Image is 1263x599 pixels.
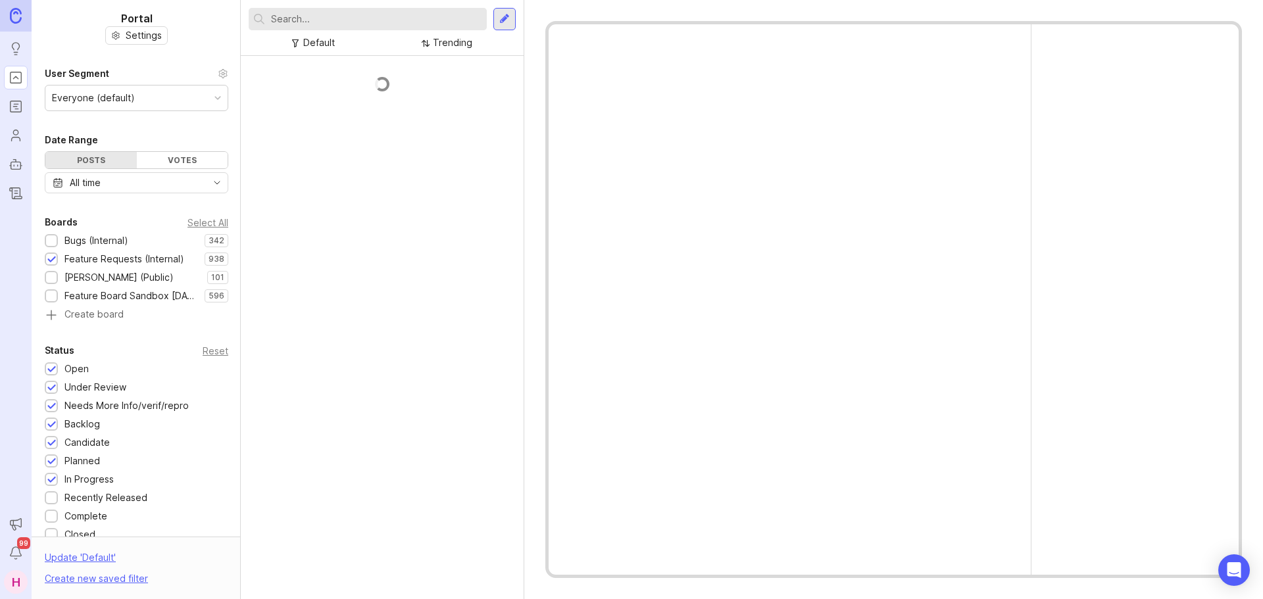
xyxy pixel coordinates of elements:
p: 101 [211,272,224,283]
div: Bugs (Internal) [64,233,128,248]
div: Backlog [64,417,100,431]
div: Default [303,36,335,50]
span: Settings [126,29,162,42]
input: Search... [271,12,482,26]
div: Open Intercom Messenger [1218,554,1250,586]
div: Votes [137,152,228,168]
p: 938 [209,254,224,264]
div: Reset [203,347,228,354]
a: Roadmaps [4,95,28,118]
div: All time [70,176,101,190]
div: Recently Released [64,491,147,505]
button: H [4,570,28,594]
div: Candidate [64,435,110,450]
a: Create board [45,310,228,322]
button: Notifications [4,541,28,565]
div: Open [64,362,89,376]
a: Changelog [4,181,28,205]
div: Boards [45,214,78,230]
div: Under Review [64,380,126,395]
div: Status [45,343,74,358]
div: Feature Requests (Internal) [64,252,184,266]
button: Settings [105,26,168,45]
div: Create new saved filter [45,571,148,586]
div: Planned [64,454,100,468]
div: Trending [433,36,472,50]
p: 342 [209,235,224,246]
p: 596 [209,291,224,301]
div: Select All [187,219,228,226]
div: Date Range [45,132,98,148]
div: Complete [64,509,107,523]
div: Needs More Info/verif/repro [64,398,189,413]
h1: Portal [121,11,153,26]
div: [PERSON_NAME] (Public) [64,270,174,285]
a: Ideas [4,37,28,60]
a: Portal [4,66,28,89]
div: Posts [45,152,137,168]
div: Feature Board Sandbox [DATE] [64,289,198,303]
a: Autopilot [4,153,28,176]
span: 99 [17,537,30,549]
img: Canny Home [10,8,22,23]
a: Users [4,124,28,147]
div: Update ' Default ' [45,550,116,571]
button: Announcements [4,512,28,536]
div: Everyone (default) [52,91,135,105]
div: Closed [64,527,95,542]
div: In Progress [64,472,114,487]
div: User Segment [45,66,109,82]
svg: toggle icon [207,178,228,188]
